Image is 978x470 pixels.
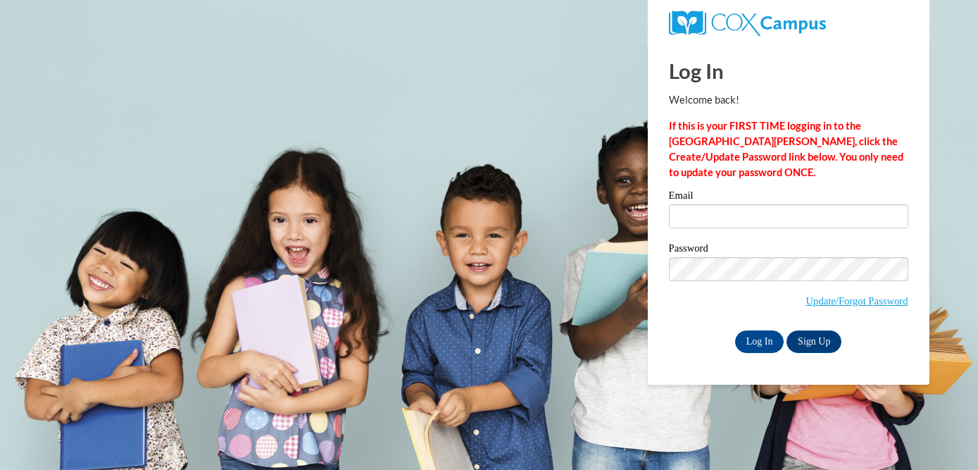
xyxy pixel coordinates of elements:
a: COX Campus [669,16,826,28]
input: Log In [735,330,784,353]
img: COX Campus [669,11,826,36]
label: Email [669,190,908,204]
a: Sign Up [786,330,841,353]
p: Welcome back! [669,92,908,108]
a: Update/Forgot Password [805,295,908,307]
label: Password [669,243,908,257]
strong: If this is your FIRST TIME logging in to the [GEOGRAPHIC_DATA][PERSON_NAME], click the Create/Upd... [669,120,903,178]
h1: Log In [669,56,908,85]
